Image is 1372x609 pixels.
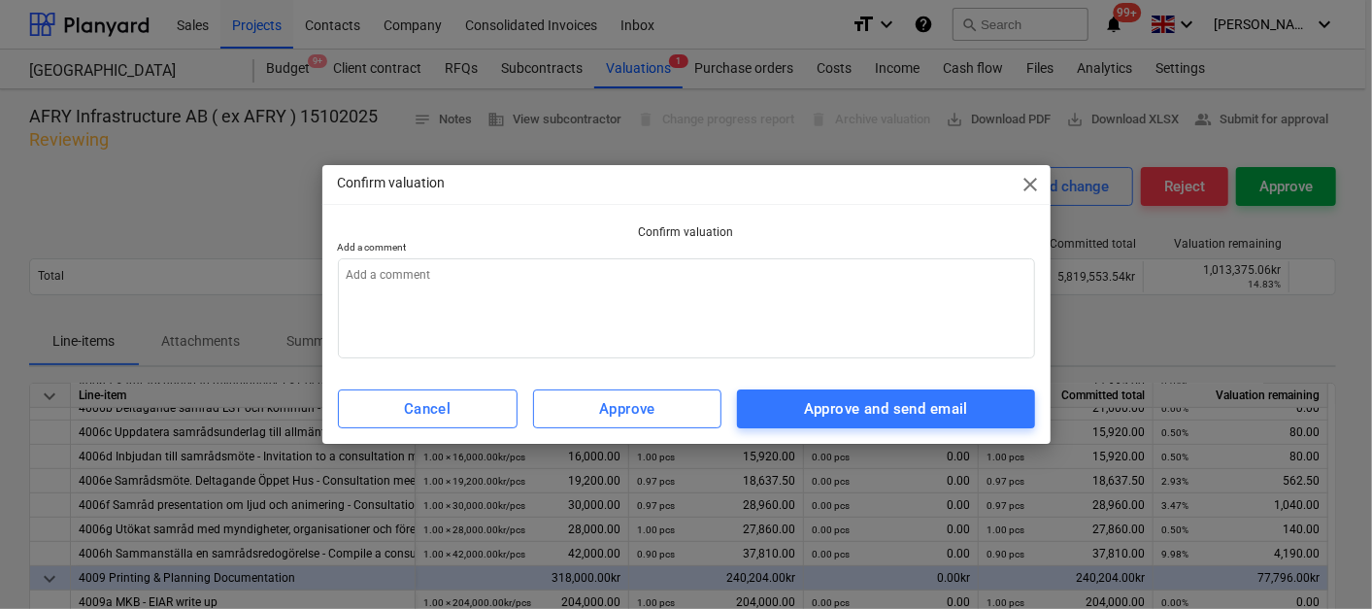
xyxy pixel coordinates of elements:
button: Cancel [338,389,518,428]
p: Confirm valuation [338,173,446,193]
div: Approve [599,396,655,422]
button: Approve and send email [737,389,1034,428]
span: close [1020,173,1043,196]
p: Add a comment [338,241,1035,257]
div: Chatt-widget [1275,516,1372,609]
div: Cancel [404,396,452,422]
button: Approve [533,389,722,428]
p: Confirm valuation [338,224,1035,241]
div: Approve and send email [804,396,968,422]
iframe: Chat Widget [1275,516,1372,609]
